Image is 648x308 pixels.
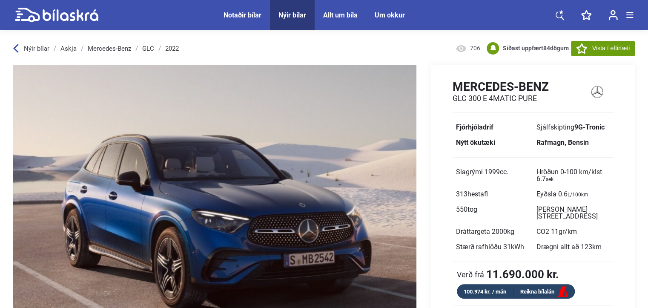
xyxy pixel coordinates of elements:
[60,45,77,52] a: Askja
[536,138,589,147] b: Rafmagn, Bensín
[503,45,569,52] b: Síðast uppfært dögum
[571,41,635,56] button: Vista í eftirlæti
[375,11,405,19] a: Um okkur
[500,168,508,176] span: cc.
[467,190,488,198] span: hestafl
[224,11,261,19] a: Notaðir bílar
[592,44,630,53] span: Vista í eftirlæti
[24,45,49,52] span: Nýir bílar
[546,176,553,182] sub: sek
[142,45,154,52] a: GLC
[323,11,358,19] a: Allt um bíla
[470,44,481,53] span: 706
[457,270,484,279] span: Verð frá
[456,138,495,147] b: Nýtt ökutæki
[456,227,514,236] span: Dráttargeta 2000
[88,45,131,52] a: Mercedes-Benz
[467,205,477,213] span: tog
[278,11,306,19] a: Nýir bílar
[165,45,179,52] a: 2022
[543,45,550,52] span: 84
[536,227,577,236] span: CO2 11
[453,80,549,94] h1: Mercedes-Benz
[559,227,577,236] span: gr/km
[536,123,605,131] span: Sjálfskipting
[608,10,618,20] img: user-login.svg
[592,243,602,251] span: km
[536,205,598,220] span: [PERSON_NAME][STREET_ADDRESS]
[574,123,605,131] b: 9G-Tronic
[536,243,602,251] span: Drægni allt að 123
[536,190,588,198] span: Eyðsla 0.6
[507,227,514,236] span: kg
[456,190,488,198] span: 313
[568,192,588,198] sub: L/100km
[456,243,524,251] span: Stærð rafhlöðu 31
[456,168,508,176] span: Slagrými 1999
[536,168,602,183] span: Hröðun 0-100 km/klst 6.7
[453,94,549,103] h2: GLC 300 e 4MATIC Pure
[456,205,477,213] span: 550
[511,243,524,251] span: kWh
[457,287,513,296] div: 100.974 kr. / mán
[513,287,575,297] a: Reikna bílalán
[486,269,559,280] b: 11.690.000 kr.
[456,123,493,131] b: Fjórhjóladrif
